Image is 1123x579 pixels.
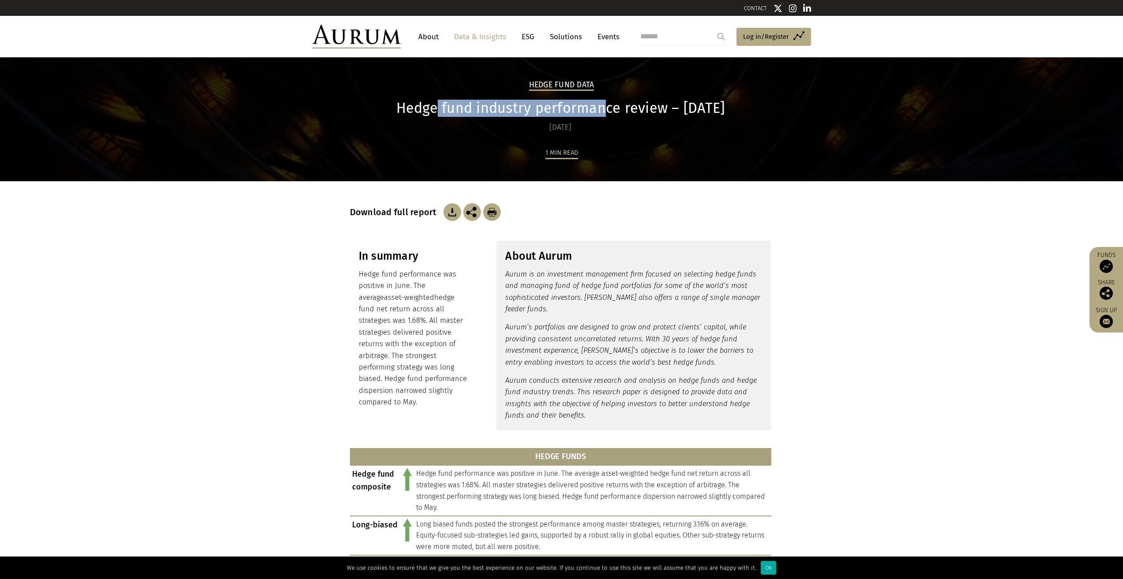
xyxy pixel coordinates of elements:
img: Aurum [312,25,401,49]
a: About [414,29,443,45]
h3: About Aurum [505,250,762,263]
input: Submit [712,28,730,45]
a: Solutions [545,29,586,45]
img: Share this post [463,203,481,221]
a: ESG [517,29,539,45]
h3: In summary [359,250,469,263]
img: Twitter icon [774,4,782,13]
img: Download Article [483,203,501,221]
em: Aurum’s portfolios are designed to grow and protect clients’ capital, while providing consistent ... [505,323,753,366]
div: 1 min read [545,147,578,159]
span: asset-weighted [384,293,434,302]
a: CONTACT [744,5,767,11]
a: Funds [1094,251,1119,273]
img: Access Funds [1100,260,1113,273]
img: Linkedin icon [803,4,811,13]
em: Aurum is an investment management firm focused on selecting hedge funds and managing fund of hedg... [505,270,760,313]
h3: Download full report [350,207,441,217]
td: Hedge fund composite [350,465,401,515]
th: HEDGE FUNDS [350,448,771,466]
td: Long biased funds posted the strongest performance among master strategies, returning 3.16% on av... [414,516,771,555]
span: Log in/Register [743,31,789,42]
td: Hedge fund performance was positive in June. The average asset-weighted hedge fund net return acr... [414,465,771,515]
div: [DATE] [350,121,771,134]
img: Share this post [1100,287,1113,300]
h2: Hedge Fund Data [529,80,594,91]
a: Events [593,29,620,45]
h1: Hedge fund industry performance review – [DATE] [350,100,771,117]
td: Long-biased [350,516,401,555]
a: Log in/Register [736,28,811,46]
div: Ok [761,561,776,575]
p: Hedge fund performance was positive in June. The average hedge fund net return across all strateg... [359,269,469,408]
div: Share [1094,280,1119,300]
img: Download Article [443,203,461,221]
a: Data & Insights [450,29,511,45]
a: Sign up [1094,306,1119,328]
img: Sign up to our newsletter [1100,315,1113,328]
img: Instagram icon [789,4,797,13]
em: Aurum conducts extensive research and analysis on hedge funds and hedge fund industry trends. Thi... [505,376,757,419]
